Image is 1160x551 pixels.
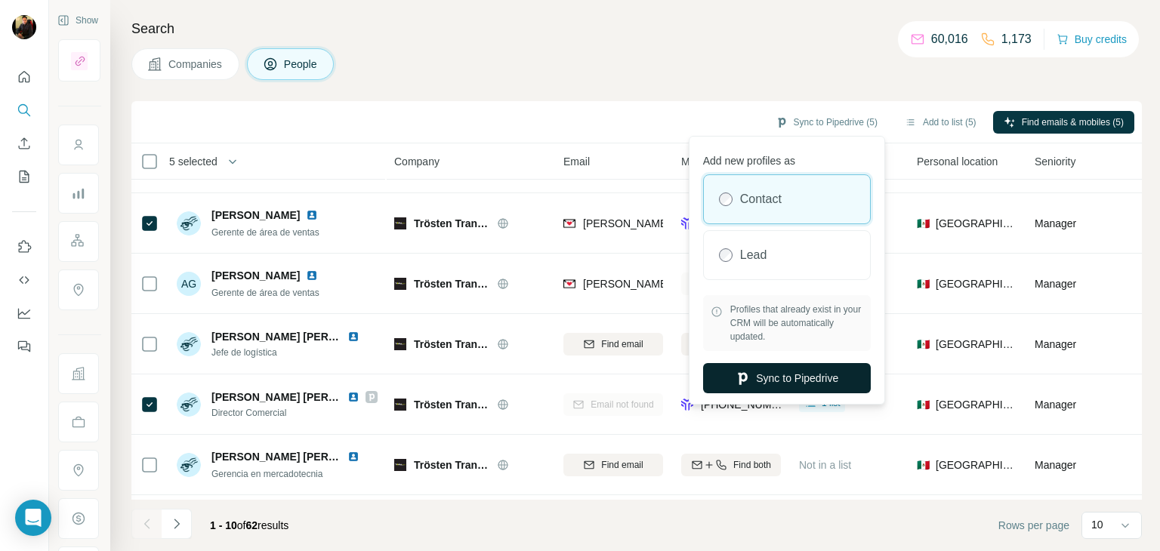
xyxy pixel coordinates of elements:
[211,268,300,283] span: [PERSON_NAME]
[1091,517,1103,532] p: 10
[936,397,1017,412] span: [GEOGRAPHIC_DATA]
[168,57,224,72] span: Companies
[211,391,392,403] span: [PERSON_NAME] [PERSON_NAME]
[414,397,489,412] span: Trösten Transport
[12,15,36,39] img: Avatar
[917,397,930,412] span: 🇲🇽
[799,459,851,471] span: Not in a list
[733,458,771,472] span: Find both
[394,338,406,350] img: Logo of Trösten Transport
[394,154,440,169] span: Company
[162,509,192,539] button: Navigate to next page
[917,337,930,352] span: 🇲🇽
[211,469,322,479] span: Gerencia en mercadotecnia
[131,18,1142,39] h4: Search
[12,130,36,157] button: Enrich CSV
[306,209,318,221] img: LinkedIn logo
[936,337,1017,352] span: [GEOGRAPHIC_DATA]
[1022,115,1124,129] span: Find emails & mobiles (5)
[394,399,406,411] img: Logo of Trösten Transport
[1035,399,1076,411] span: Manager
[284,57,319,72] span: People
[47,9,109,32] button: Show
[12,97,36,124] button: Search
[394,278,406,290] img: Logo of Trösten Transport
[414,276,489,291] span: Trösten Transport
[601,458,643,472] span: Find email
[15,500,51,536] div: Open Intercom Messenger
[169,154,217,169] span: 5 selected
[210,519,237,531] span: 1 - 10
[917,154,998,169] span: Personal location
[917,457,930,473] span: 🇲🇽
[917,276,930,291] span: 🇲🇽
[211,208,300,223] span: [PERSON_NAME]
[12,266,36,294] button: Use Surfe API
[177,272,201,296] div: AG
[12,333,36,360] button: Feedback
[306,269,318,282] img: LinkedIn logo
[583,217,936,229] span: [PERSON_NAME][EMAIL_ADDRESS][PERSON_NAME][DOMAIN_NAME]
[1035,338,1076,350] span: Manager
[210,519,288,531] span: results
[601,337,643,351] span: Find email
[681,216,693,231] img: provider forager logo
[12,163,36,190] button: My lists
[936,216,1017,231] span: [GEOGRAPHIC_DATA]
[394,459,406,471] img: Logo of Trösten Transport
[12,233,36,260] button: Use Surfe on LinkedIn
[414,457,489,473] span: Trösten Transport
[681,454,781,476] button: Find both
[563,333,663,356] button: Find email
[681,333,781,356] button: Find both
[681,154,712,169] span: Mobile
[12,63,36,91] button: Quick start
[1035,217,1076,229] span: Manager
[563,154,590,169] span: Email
[237,519,246,531] span: of
[394,217,406,229] img: Logo of Trösten Transport
[681,397,693,412] img: provider forager logo
[998,518,1069,533] span: Rows per page
[1001,30,1032,48] p: 1,173
[730,303,863,343] span: Profiles that already exist in your CRM will be automatically updated.
[211,451,483,463] span: [PERSON_NAME] [PERSON_NAME] [PERSON_NAME]
[701,399,796,411] span: [PHONE_NUMBER]
[177,332,201,356] img: Avatar
[347,331,359,343] img: LinkedIn logo
[917,216,930,231] span: 🇲🇽
[347,391,359,403] img: LinkedIn logo
[993,111,1134,134] button: Find emails & mobiles (5)
[936,276,1017,291] span: [GEOGRAPHIC_DATA]
[177,211,201,235] img: Avatar
[12,300,36,327] button: Dashboard
[211,346,378,359] span: Jefe de logística
[177,392,201,417] img: Avatar
[740,190,782,208] label: Contact
[1035,278,1076,290] span: Manager
[703,147,871,168] p: Add new profiles as
[936,457,1017,473] span: [GEOGRAPHIC_DATA]
[1035,459,1076,471] span: Manager
[414,337,489,352] span: Trösten Transport
[246,519,258,531] span: 62
[563,454,663,476] button: Find email
[703,363,871,393] button: Sync to Pipedrive
[211,227,319,238] span: Gerente de área de ventas
[1035,154,1075,169] span: Seniority
[583,278,936,290] span: [PERSON_NAME][EMAIL_ADDRESS][PERSON_NAME][DOMAIN_NAME]
[177,453,201,477] img: Avatar
[894,111,987,134] button: Add to list (5)
[563,276,575,291] img: provider findymail logo
[414,216,489,231] span: Trösten Transport
[347,451,359,463] img: LinkedIn logo
[765,111,888,134] button: Sync to Pipedrive (5)
[740,246,767,264] label: Lead
[931,30,968,48] p: 60,016
[1057,29,1127,50] button: Buy credits
[563,216,575,231] img: provider findymail logo
[211,288,319,298] span: Gerente de área de ventas
[211,406,378,420] span: Director Comercial
[211,331,392,343] span: [PERSON_NAME] [PERSON_NAME]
